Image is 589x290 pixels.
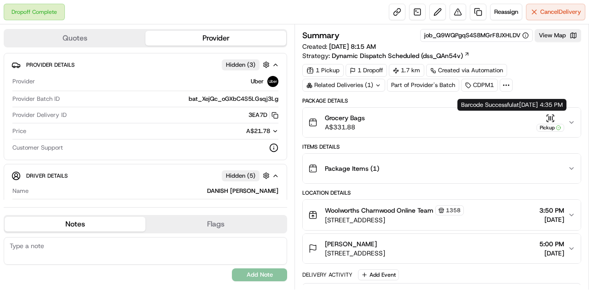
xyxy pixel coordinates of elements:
[12,144,63,152] span: Customer Support
[535,29,581,42] button: View Map
[303,154,581,183] button: Package Items (1)
[325,164,379,173] span: Package Items ( 1 )
[303,200,581,230] button: Woolworths Charnwood Online Team1358[STREET_ADDRESS]3:50 PM[DATE]
[222,59,272,70] button: Hidden (3)
[539,206,564,215] span: 3:50 PM
[494,8,518,16] span: Reassign
[189,95,278,103] span: bat_XejQc_oGXbC4S5LGsqj3Lg
[248,111,278,119] button: 3EA7D
[12,95,60,103] span: Provider Batch ID
[32,187,278,195] div: DANISH [PERSON_NAME]
[332,51,463,60] span: Dynamic Dispatch Scheduled (dss_QAn54v)
[461,79,498,92] div: CDPM1
[12,77,35,86] span: Provider
[537,124,564,132] div: Pickup
[251,77,264,86] span: Uber
[457,99,566,111] div: Barcode Successful
[145,217,286,232] button: Flags
[539,239,564,249] span: 5:00 PM
[267,76,278,87] img: uber-new-logo.jpeg
[325,206,433,215] span: Woolworths Charnwood Online Team
[446,207,461,214] span: 1358
[358,269,399,280] button: Add Event
[302,79,385,92] div: Related Deliveries (1)
[303,234,581,263] button: [PERSON_NAME][STREET_ADDRESS]5:00 PM[DATE]
[12,168,279,183] button: Driver DetailsHidden (5)
[424,31,529,40] button: job_Q9WQPgqS4S8MGrF8JXHLDV
[302,31,340,40] h3: Summary
[389,64,424,77] div: 1.7 km
[222,170,272,181] button: Hidden (5)
[197,127,278,135] button: A$21.78
[329,42,376,51] span: [DATE] 8:15 AM
[26,61,75,69] span: Provider Details
[325,249,385,258] span: [STREET_ADDRESS]
[526,4,585,20] button: CancelDelivery
[426,64,507,77] a: Created via Automation
[490,4,522,20] button: Reassign
[539,249,564,258] span: [DATE]
[302,271,352,278] div: Delivery Activity
[302,143,581,151] div: Items Details
[302,42,376,51] span: Created:
[325,122,365,132] span: A$331.88
[302,51,470,60] div: Strategy:
[325,215,464,225] span: [STREET_ADDRESS]
[12,111,67,119] span: Provider Delivery ID
[246,127,270,135] span: A$21.78
[303,108,581,137] button: Grocery BagsA$331.88Pickup
[537,114,564,132] button: Pickup
[539,215,564,224] span: [DATE]
[302,189,581,197] div: Location Details
[12,127,26,135] span: Price
[12,57,279,72] button: Provider DetailsHidden (3)
[226,172,255,180] span: Hidden ( 5 )
[325,113,365,122] span: Grocery Bags
[302,64,344,77] div: 1 Pickup
[226,61,255,69] span: Hidden ( 3 )
[5,31,145,46] button: Quotes
[145,31,286,46] button: Provider
[5,217,145,232] button: Notes
[302,97,581,104] div: Package Details
[12,187,29,195] span: Name
[540,8,581,16] span: Cancel Delivery
[332,51,470,60] a: Dynamic Dispatch Scheduled (dss_QAn54v)
[325,239,377,249] span: [PERSON_NAME]
[26,172,68,180] span: Driver Details
[514,101,563,109] span: at [DATE] 4:35 PM
[346,64,387,77] div: 1 Dropoff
